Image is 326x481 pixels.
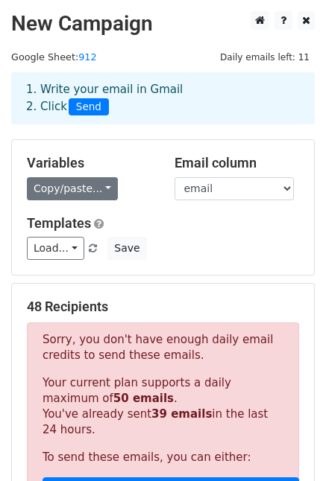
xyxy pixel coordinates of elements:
strong: 50 emails [113,392,174,405]
a: Templates [27,215,91,231]
iframe: Chat Widget [251,410,326,481]
span: Daily emails left: 11 [215,49,315,66]
div: 聊天小组件 [251,410,326,481]
a: Daily emails left: 11 [215,51,315,63]
p: Sorry, you don't have enough daily email credits to send these emails. [43,332,283,363]
a: 912 [78,51,96,63]
h5: Variables [27,155,152,171]
h2: New Campaign [11,11,315,36]
button: Save [107,237,146,260]
p: Your current plan supports a daily maximum of . You've already sent in the last 24 hours. [43,375,283,438]
small: Google Sheet: [11,51,97,63]
a: Copy/paste... [27,177,118,200]
a: Load... [27,237,84,260]
h5: 48 Recipients [27,299,299,315]
strong: 39 emails [151,407,212,421]
div: 1. Write your email in Gmail 2. Click [15,81,311,115]
span: Send [69,98,109,116]
h5: Email column [175,155,300,171]
p: To send these emails, you can either: [43,450,283,465]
